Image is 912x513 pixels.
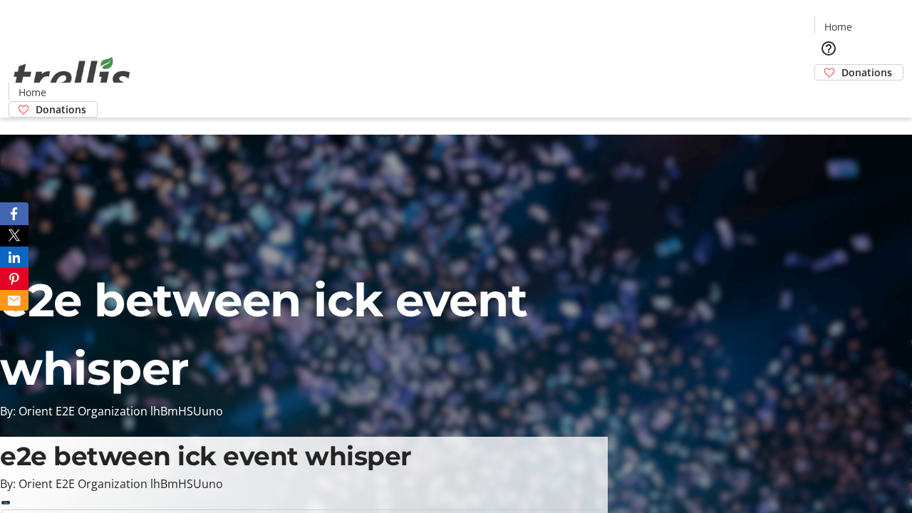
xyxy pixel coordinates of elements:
span: Donations [841,65,892,80]
a: Donations [9,101,98,118]
span: Donations [36,102,86,117]
button: Cart [814,81,843,109]
span: Home [19,85,46,100]
button: Help [814,34,843,63]
a: Home [815,19,861,34]
span: Home [824,19,852,34]
a: Home [9,85,55,100]
img: Orient E2E Organization lhBmHSUuno's Logo [9,41,135,113]
a: Donations [814,64,903,81]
